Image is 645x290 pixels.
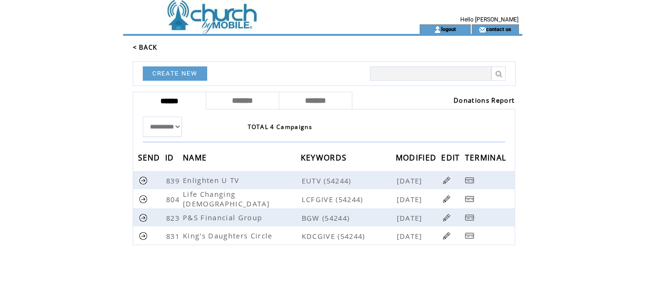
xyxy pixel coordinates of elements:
[441,26,456,32] a: logout
[133,43,158,52] a: < BACK
[397,231,425,241] span: [DATE]
[441,150,462,168] span: EDIT
[454,96,515,105] a: Donations Report
[302,194,395,204] span: LCFGIVE (54244)
[302,176,395,185] span: EUTV (54244)
[302,213,395,223] span: BGW (54244)
[165,150,177,168] span: ID
[166,176,182,185] span: 839
[183,213,264,222] span: P&S Financial Group
[396,150,439,168] span: MODIFIED
[434,26,441,33] img: account_icon.gif
[301,150,349,168] span: KEYWORDS
[183,175,242,185] span: Enlighten U TV
[460,16,518,23] span: Hello [PERSON_NAME]
[397,213,425,223] span: [DATE]
[143,66,207,81] a: CREATE NEW
[397,194,425,204] span: [DATE]
[396,154,439,160] a: MODIFIED
[166,231,182,241] span: 831
[301,154,349,160] a: KEYWORDS
[397,176,425,185] span: [DATE]
[183,231,275,240] span: King's Daughters Circle
[183,154,209,160] a: NAME
[166,213,182,223] span: 823
[166,194,182,204] span: 804
[465,150,509,168] span: TERMINAL
[165,154,177,160] a: ID
[302,231,395,241] span: KDCGIVE (54244)
[248,123,313,131] span: TOTAL 4 Campaigns
[183,150,209,168] span: NAME
[138,150,163,168] span: SEND
[486,26,511,32] a: contact us
[479,26,486,33] img: contact_us_icon.gif
[183,189,272,208] span: Life Changing [DEMOGRAPHIC_DATA]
